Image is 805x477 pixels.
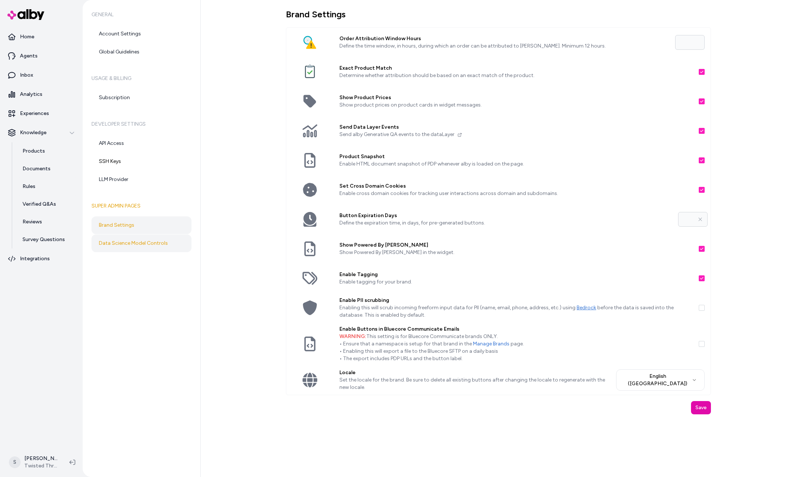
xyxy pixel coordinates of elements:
p: Verified Q&As [23,201,56,208]
p: Documents [23,165,51,173]
a: Reviews [15,213,80,231]
p: Integrations [20,255,50,262]
label: Order Attribution Window Hours [339,35,669,42]
h6: Super Admin Pages [91,196,191,216]
h1: Brand Settings [286,9,711,20]
p: Experiences [20,110,49,117]
a: Analytics [3,86,80,103]
p: Define the expiration time, in days, for pre-generated buttons. [339,219,672,227]
span: Twisted Throttle [24,462,58,470]
p: Define the time window, in hours, during which an order can be attributed to [PERSON_NAME]. Minim... [339,42,669,50]
a: Verified Q&As [15,195,80,213]
span: S [9,456,21,468]
p: Rules [23,183,35,190]
p: Enable HTML document snapshot of PDP whenever alby is loaded on the page. [339,160,693,168]
p: Set the locale for the brand. Be sure to delete all existing buttons after changing the locale to... [339,376,610,391]
p: This setting is for Bluecore Communicate brands ONLY. • Ensure that a namespace is setup for that... [339,333,693,362]
h6: Usage & Billing [91,68,191,89]
label: Exact Product Match [339,65,693,72]
a: Manage Brands [473,341,509,347]
p: Inbox [20,72,33,79]
a: Products [15,142,80,160]
label: Set Cross Domain Cookies [339,182,693,190]
p: Enable tagging for your brand. [339,278,693,286]
p: Survey Questions [23,236,65,243]
p: Enable cross domain cookies for tracking user interactions across domain and subdomains. [339,190,693,197]
a: Documents [15,160,80,178]
p: Send alby Generative QA events to the dataLayer [339,131,693,138]
p: [PERSON_NAME] [24,455,58,462]
p: Analytics [20,91,42,98]
p: Show product prices on product cards in widget messages. [339,101,693,109]
a: Experiences [3,105,80,122]
button: Knowledge [3,124,80,142]
label: Product Snapshot [339,153,693,160]
a: Agents [3,47,80,65]
button: S[PERSON_NAME]Twisted Throttle [4,450,63,474]
p: Enabling this will scrub incoming freeform input data for PII (name, email, phone, address, etc.)... [339,304,693,319]
a: Inbox [3,66,80,84]
p: Determine whether attribution should be based on an exact match of the product. [339,72,693,79]
a: Global Guidelines [91,43,191,61]
h6: Developer Settings [91,114,191,135]
label: Enable Buttons in Bluecore Communicate Emails [339,325,693,333]
img: alby Logo [7,9,44,20]
p: Knowledge [20,129,46,136]
a: Integrations [3,250,80,268]
a: Brand Settings [91,216,191,234]
label: Show Powered By [PERSON_NAME] [339,241,693,249]
p: Products [23,147,45,155]
p: Show Powered By [PERSON_NAME] in the widget. [339,249,693,256]
a: Account Settings [91,25,191,43]
h6: General [91,4,191,25]
button: Save [691,401,711,414]
a: Bedrock [577,304,596,311]
label: Button Expiration Days [339,212,672,219]
a: SSH Keys [91,153,191,170]
p: Agents [20,52,38,60]
a: LLM Provider [91,171,191,188]
a: API Access [91,135,191,152]
span: WARNING: [339,333,366,340]
label: Show Product Prices [339,94,693,101]
label: Enable PII scrubbing [339,297,693,304]
a: Data Science Model Controls [91,234,191,252]
a: Home [3,28,80,46]
label: Locale [339,369,610,376]
label: Enable Tagging [339,271,693,278]
a: Survey Questions [15,231,80,248]
a: Subscription [91,89,191,107]
p: Reviews [23,218,42,226]
p: Home [20,33,34,41]
label: Send Data Layer Events [339,123,693,131]
a: Rules [15,178,80,195]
